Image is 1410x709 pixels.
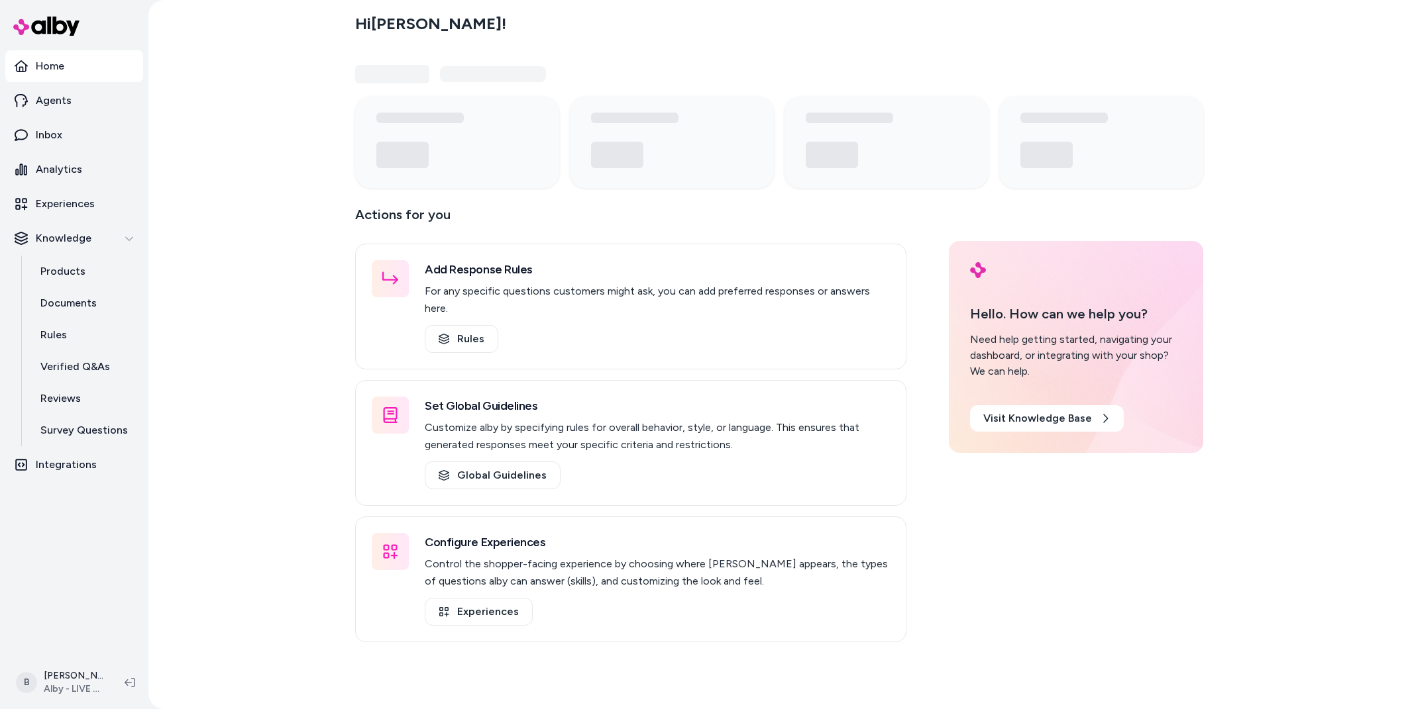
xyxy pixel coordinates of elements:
[40,359,110,375] p: Verified Q&As
[27,256,143,287] a: Products
[5,119,143,151] a: Inbox
[36,196,95,212] p: Experiences
[425,555,890,590] p: Control the shopper-facing experience by choosing where [PERSON_NAME] appears, the types of quest...
[425,260,890,279] h3: Add Response Rules
[36,230,91,246] p: Knowledge
[355,204,906,236] p: Actions for you
[44,669,103,683] p: [PERSON_NAME]
[36,162,82,177] p: Analytics
[27,319,143,351] a: Rules
[970,304,1182,324] p: Hello. How can we help you?
[13,17,80,36] img: alby Logo
[970,262,986,278] img: alby Logo
[44,683,103,696] span: Alby - LIVE on [DOMAIN_NAME]
[5,188,143,220] a: Experiences
[40,295,97,311] p: Documents
[40,391,81,406] p: Reviews
[5,222,143,254] button: Knowledge
[27,287,143,319] a: Documents
[425,325,498,353] a: Rules
[425,397,890,415] h3: Set Global Guidelines
[36,93,72,109] p: Agents
[27,383,143,414] a: Reviews
[40,422,128,438] p: Survey Questions
[27,351,143,383] a: Verified Q&As
[355,14,506,34] h2: Hi [PERSON_NAME] !
[5,449,143,481] a: Integrations
[425,283,890,317] p: For any specific questions customers might ask, you can add preferred responses or answers here.
[8,661,114,704] button: B[PERSON_NAME]Alby - LIVE on [DOMAIN_NAME]
[36,457,97,473] p: Integrations
[425,533,890,551] h3: Configure Experiences
[970,405,1124,432] a: Visit Knowledge Base
[36,58,64,74] p: Home
[5,50,143,82] a: Home
[425,461,561,489] a: Global Guidelines
[425,598,533,626] a: Experiences
[36,127,62,143] p: Inbox
[16,672,37,693] span: B
[40,327,67,343] p: Rules
[970,332,1182,379] div: Need help getting started, navigating your dashboard, or integrating with your shop? We can help.
[40,263,85,279] p: Products
[27,414,143,446] a: Survey Questions
[5,85,143,117] a: Agents
[5,154,143,185] a: Analytics
[425,419,890,453] p: Customize alby by specifying rules for overall behavior, style, or language. This ensures that ge...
